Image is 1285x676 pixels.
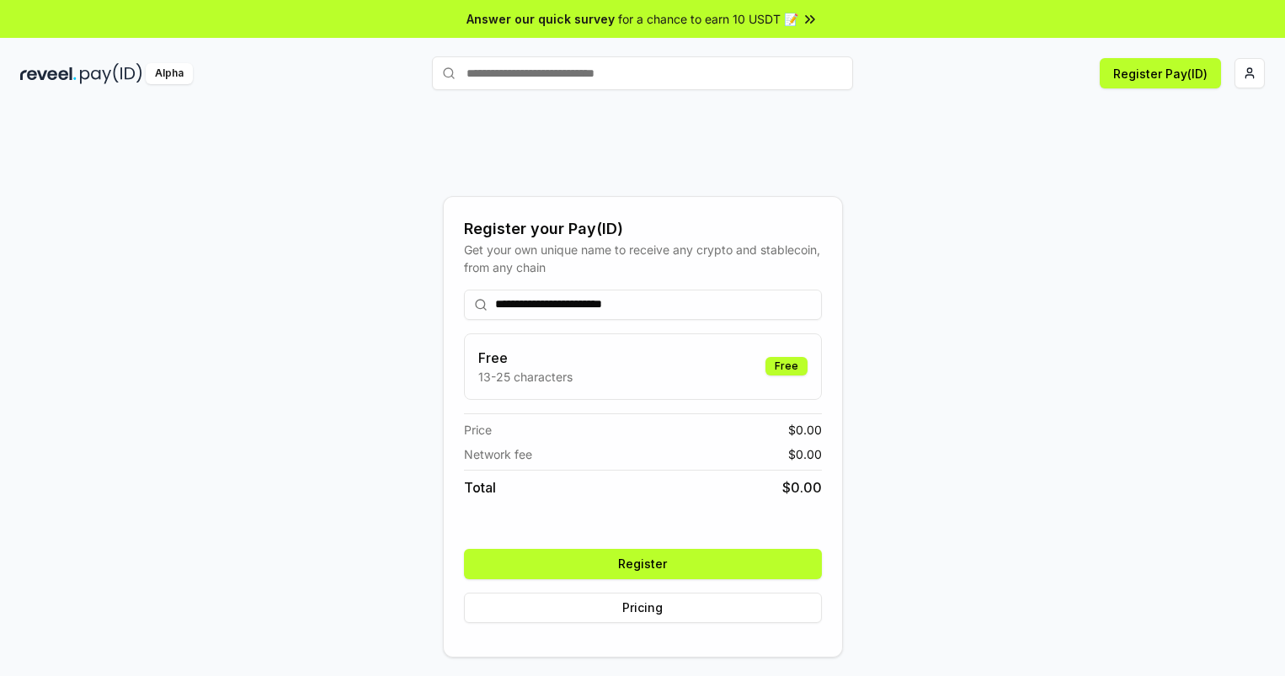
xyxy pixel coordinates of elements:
[464,241,822,276] div: Get your own unique name to receive any crypto and stablecoin, from any chain
[788,445,822,463] span: $ 0.00
[782,477,822,498] span: $ 0.00
[478,348,573,368] h3: Free
[478,368,573,386] p: 13-25 characters
[464,549,822,579] button: Register
[788,421,822,439] span: $ 0.00
[464,445,532,463] span: Network fee
[146,63,193,84] div: Alpha
[464,593,822,623] button: Pricing
[464,477,496,498] span: Total
[464,421,492,439] span: Price
[464,217,822,241] div: Register your Pay(ID)
[618,10,798,28] span: for a chance to earn 10 USDT 📝
[1100,58,1221,88] button: Register Pay(ID)
[20,63,77,84] img: reveel_dark
[765,357,808,375] div: Free
[80,63,142,84] img: pay_id
[467,10,615,28] span: Answer our quick survey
